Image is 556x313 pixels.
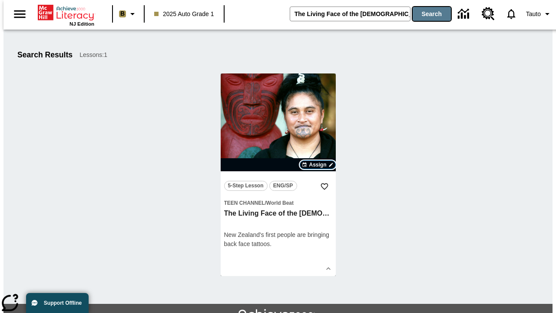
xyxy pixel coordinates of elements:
span: 2025 Auto Grade 1 [154,10,214,19]
button: Support Offline [26,293,89,313]
div: New Zealand's first people are bringing back face tattoos. [224,230,332,249]
span: Topic: Teen Channel/World Beat [224,198,332,207]
span: World Beat [266,200,294,206]
span: / [265,200,266,206]
span: NJ Edition [69,21,94,27]
a: Data Center [453,2,477,26]
button: 5-Step Lesson [224,181,268,191]
a: Home [38,4,94,21]
span: Assign [309,161,326,169]
h3: The Living Face of the Māori [224,209,332,218]
span: Lessons : 1 [79,50,107,60]
button: ENG/SP [269,181,297,191]
span: Support Offline [44,300,82,306]
input: search field [290,7,410,21]
span: 5-Step Lesson [228,181,264,190]
span: ENG/SP [273,181,293,190]
div: lesson details [221,73,336,276]
span: Tauto [526,10,541,19]
button: Profile/Settings [523,6,556,22]
button: Boost Class color is light brown. Change class color [116,6,141,22]
button: Open side menu [7,1,33,27]
span: Teen Channel [224,200,265,206]
h1: Search Results [17,50,73,60]
button: Search [413,7,451,21]
button: Assign Choose Dates [300,160,335,169]
button: Show Details [322,262,335,275]
a: Notifications [500,3,523,25]
span: B [120,8,125,19]
a: Resource Center, Will open in new tab [477,2,500,26]
button: Add to Favorites [317,179,332,194]
div: Home [38,3,94,27]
